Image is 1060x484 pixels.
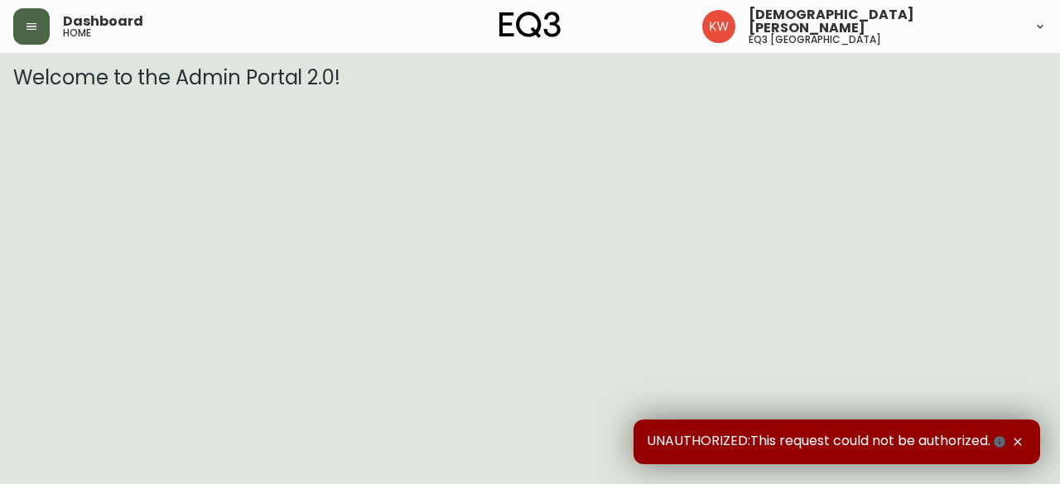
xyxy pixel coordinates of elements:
img: logo [499,12,561,38]
h5: home [63,28,91,38]
h5: eq3 [GEOGRAPHIC_DATA] [749,35,881,45]
span: Dashboard [63,15,143,28]
span: UNAUTHORIZED:This request could not be authorized. [647,433,1009,451]
span: [DEMOGRAPHIC_DATA][PERSON_NAME] [749,8,1020,35]
img: f33162b67396b0982c40ce2a87247151 [702,10,735,43]
h3: Welcome to the Admin Portal 2.0! [13,66,1047,89]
